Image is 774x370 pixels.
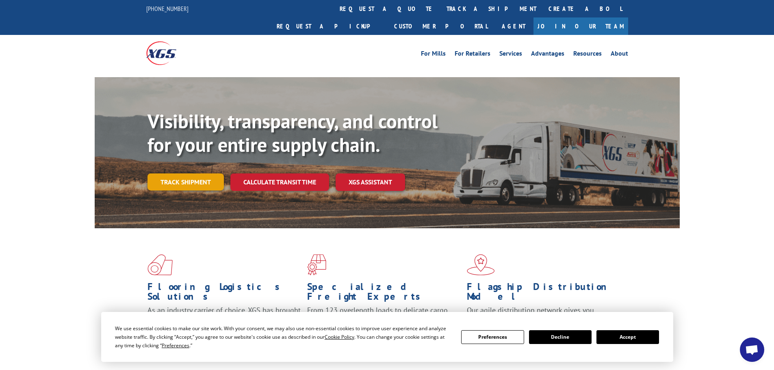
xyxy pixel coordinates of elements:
img: xgs-icon-total-supply-chain-intelligence-red [147,254,173,275]
span: As an industry carrier of choice, XGS has brought innovation and dedication to flooring logistics... [147,305,301,334]
a: Customer Portal [388,17,494,35]
a: For Retailers [455,50,490,59]
b: Visibility, transparency, and control for your entire supply chain. [147,108,438,157]
span: Preferences [162,342,189,349]
h1: Flooring Logistics Solutions [147,282,301,305]
a: Join Our Team [533,17,628,35]
a: Request a pickup [271,17,388,35]
img: xgs-icon-flagship-distribution-model-red [467,254,495,275]
div: We use essential cookies to make our site work. With your consent, we may also use non-essential ... [115,324,451,350]
img: xgs-icon-focused-on-flooring-red [307,254,326,275]
a: About [611,50,628,59]
a: Advantages [531,50,564,59]
span: Our agile distribution network gives you nationwide inventory management on demand. [467,305,616,325]
div: Open chat [740,338,764,362]
a: Resources [573,50,602,59]
a: Calculate transit time [230,173,329,191]
a: XGS ASSISTANT [336,173,405,191]
a: [PHONE_NUMBER] [146,4,189,13]
a: Services [499,50,522,59]
p: From 123 overlength loads to delicate cargo, our experienced staff knows the best way to move you... [307,305,461,342]
button: Accept [596,330,659,344]
button: Decline [529,330,592,344]
span: Cookie Policy [325,333,354,340]
h1: Flagship Distribution Model [467,282,620,305]
a: Agent [494,17,533,35]
button: Preferences [461,330,524,344]
h1: Specialized Freight Experts [307,282,461,305]
div: Cookie Consent Prompt [101,312,673,362]
a: For Mills [421,50,446,59]
a: Track shipment [147,173,224,190]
